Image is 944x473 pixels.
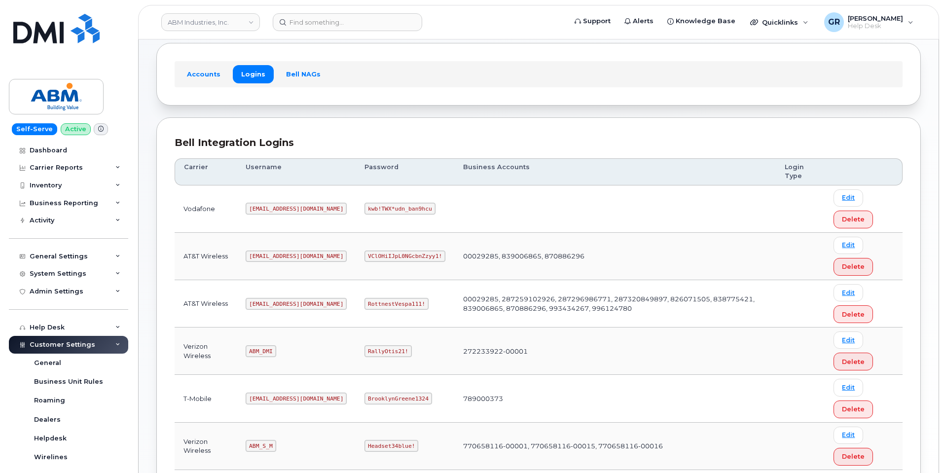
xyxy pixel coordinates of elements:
[568,11,617,31] a: Support
[842,357,865,366] span: Delete
[364,251,445,262] code: VClOHiIJpL0NGcbnZzyy1!
[834,379,863,396] a: Edit
[233,65,274,83] a: Logins
[246,393,347,404] code: [EMAIL_ADDRESS][DOMAIN_NAME]
[834,400,873,418] button: Delete
[356,158,454,185] th: Password
[454,327,776,375] td: 272233922-00001
[364,440,418,452] code: Headset34blue!
[743,12,815,32] div: Quicklinks
[842,310,865,319] span: Delete
[161,13,260,31] a: ABM Industries, Inc.
[834,237,863,254] a: Edit
[364,393,432,404] code: BrooklynGreene1324
[175,136,903,150] div: Bell Integration Logins
[583,16,611,26] span: Support
[179,65,229,83] a: Accounts
[834,258,873,276] button: Delete
[848,14,903,22] span: [PERSON_NAME]
[817,12,920,32] div: Gabriel Rains
[660,11,742,31] a: Knowledge Base
[278,65,329,83] a: Bell NAGs
[842,215,865,224] span: Delete
[617,11,660,31] a: Alerts
[175,375,237,422] td: T-Mobile
[848,22,903,30] span: Help Desk
[175,327,237,375] td: Verizon Wireless
[842,452,865,461] span: Delete
[834,427,863,444] a: Edit
[175,233,237,280] td: AT&T Wireless
[246,345,276,357] code: ABM_DMI
[175,280,237,327] td: AT&T Wireless
[454,233,776,280] td: 00029285, 839006865, 870886296
[246,203,347,215] code: [EMAIL_ADDRESS][DOMAIN_NAME]
[364,345,411,357] code: RallyOtis21!
[175,158,237,185] th: Carrier
[834,211,873,228] button: Delete
[175,185,237,233] td: Vodafone
[454,158,776,185] th: Business Accounts
[364,203,435,215] code: kwb!TWX*udn_ban9hcu
[633,16,654,26] span: Alerts
[834,448,873,466] button: Delete
[834,284,863,301] a: Edit
[246,440,276,452] code: ABM_S_M
[762,18,798,26] span: Quicklinks
[454,375,776,422] td: 789000373
[842,404,865,414] span: Delete
[834,189,863,207] a: Edit
[246,251,347,262] code: [EMAIL_ADDRESS][DOMAIN_NAME]
[246,298,347,310] code: [EMAIL_ADDRESS][DOMAIN_NAME]
[828,16,840,28] span: GR
[364,298,429,310] code: RottnestVespa111!
[834,331,863,349] a: Edit
[676,16,735,26] span: Knowledge Base
[776,158,825,185] th: Login Type
[454,280,776,327] td: 00029285, 287259102926, 287296986771, 287320849897, 826071505, 838775421, 839006865, 870886296, 9...
[237,158,356,185] th: Username
[454,423,776,470] td: 770658116-00001, 770658116-00015, 770658116-00016
[175,423,237,470] td: Verizon Wireless
[834,353,873,370] button: Delete
[273,13,422,31] input: Find something...
[842,262,865,271] span: Delete
[834,305,873,323] button: Delete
